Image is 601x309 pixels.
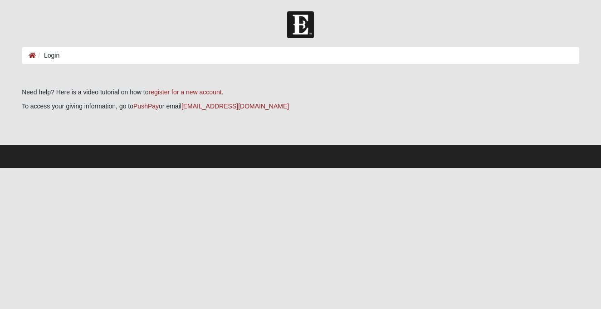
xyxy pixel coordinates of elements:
p: Need help? Here is a video tutorial on how to . [22,88,579,97]
p: To access your giving information, go to or email [22,102,579,111]
a: [EMAIL_ADDRESS][DOMAIN_NAME] [181,103,289,110]
li: Login [36,51,59,60]
img: Church of Eleven22 Logo [287,11,314,38]
a: PushPay [133,103,159,110]
a: register for a new account [149,88,222,96]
